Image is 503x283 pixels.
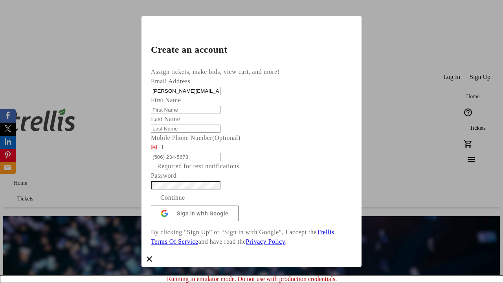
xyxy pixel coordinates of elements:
[151,116,180,122] label: Last Name
[141,251,157,267] button: Close
[151,106,220,114] input: First Name
[151,153,220,161] input: (506) 234-5678
[151,228,352,246] p: By clicking “Sign Up” or “Sign in with Google”, I accept the and have read the .
[151,97,181,103] label: First Name
[151,172,176,179] label: Password
[151,67,352,77] div: Assign tickets, make bids, view cart, and more!
[151,125,220,133] input: Last Name
[160,193,185,202] span: Continue
[151,45,352,54] h2: Create an account
[151,78,190,85] label: Email Address
[157,162,239,171] tr-hint: Required for text notifications
[151,206,239,221] button: Sign in with Google
[177,210,229,217] span: Sign in with Google
[151,134,240,141] label: Mobile Phone Number (Optional)
[151,190,195,206] button: Continue
[151,87,220,95] input: Email Address
[246,238,285,245] a: Privacy Policy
